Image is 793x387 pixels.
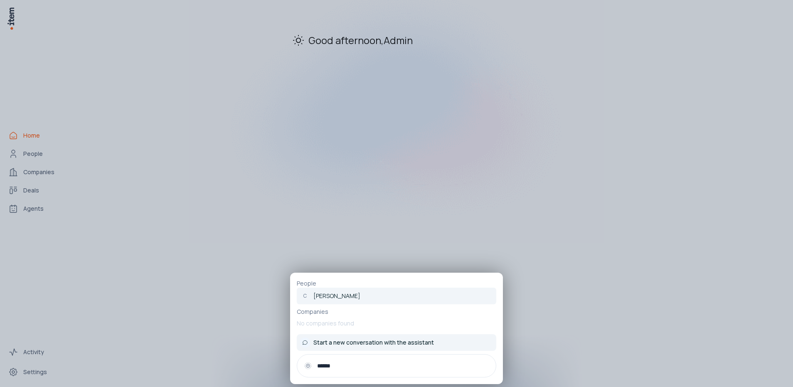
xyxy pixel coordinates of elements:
span: Start a new conversation with the assistant [313,338,434,347]
a: C[PERSON_NAME] [297,288,496,304]
p: Companies [297,308,496,316]
div: PeopleC[PERSON_NAME]CompaniesNo companies foundStart a new conversation with the assistant [290,273,503,384]
p: [PERSON_NAME] [313,292,360,300]
p: People [297,279,496,288]
div: C [300,291,310,301]
p: No companies found [297,316,496,331]
button: Start a new conversation with the assistant [297,334,496,351]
